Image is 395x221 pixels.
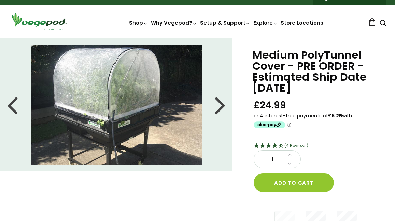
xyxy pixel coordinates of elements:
[253,19,278,26] a: Explore
[284,143,308,148] span: (4 Reviews)
[9,12,70,31] img: Vegepod
[380,20,386,27] a: Search
[252,50,378,93] h1: Medium PolyTunnel Cover - PRE ORDER - Estimated Ship Date [DATE]
[281,19,323,26] a: Store Locations
[31,45,202,165] img: Medium PolyTunnel Cover - PRE ORDER - Estimated Ship Date OCTOBER 1ST
[286,159,294,168] a: Decrease quantity by 1
[286,151,294,159] a: Increase quantity by 1
[129,19,148,26] a: Shop
[261,155,284,164] span: 1
[254,142,378,151] div: 4.25 Stars - 4 Reviews
[254,99,286,112] span: £24.99
[200,19,251,26] a: Setup & Support
[254,173,334,192] button: Add to cart
[151,19,197,26] a: Why Vegepod?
